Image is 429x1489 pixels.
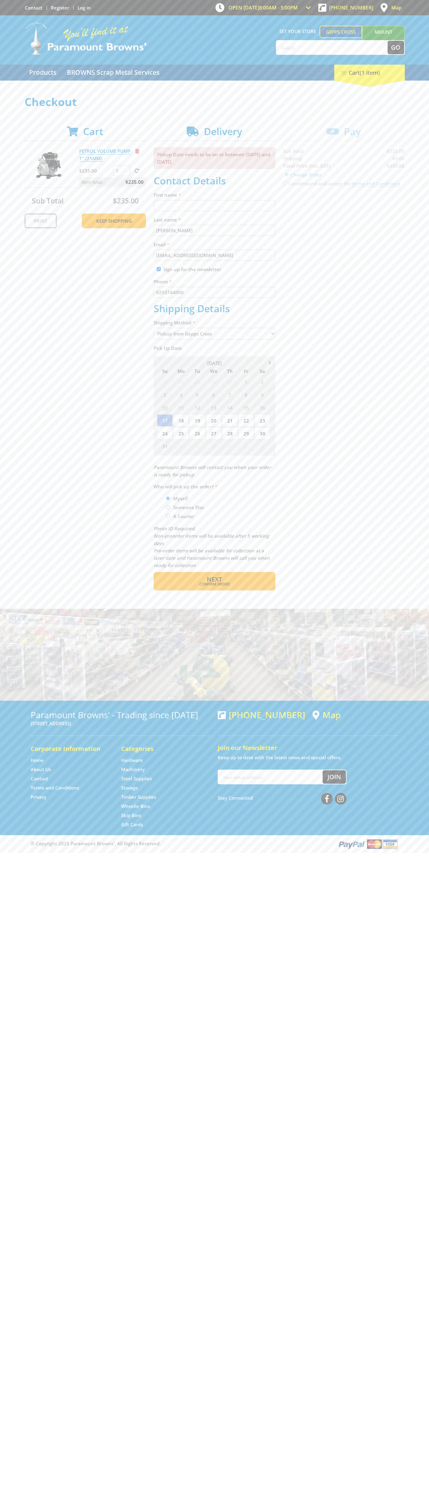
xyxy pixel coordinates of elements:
label: Shipping Method [154,319,275,326]
img: Paramount Browns' [25,21,147,55]
span: 9 [255,388,270,401]
span: 7 [222,388,238,401]
h1: Checkout [25,96,405,108]
input: Please enter your last name. [154,225,275,236]
label: Phone [154,278,275,285]
span: 20 [206,414,221,426]
button: Next Confirm order [154,572,275,590]
span: 30 [255,427,270,439]
a: Log in [78,5,91,11]
span: Delivery [204,125,242,138]
input: Your email address [218,770,323,784]
span: 6 [206,388,221,401]
a: Go to the Products page [25,65,61,81]
span: 1 [238,376,254,388]
span: OPEN [DATE] [228,4,298,11]
span: Cart [83,125,103,138]
span: 13 [206,401,221,414]
select: Please select a shipping method. [154,328,275,339]
span: Th [222,367,238,375]
img: PETROL VOLUME PUMP 1" (25MM) [30,147,67,184]
span: 24 [157,427,173,439]
span: 27 [206,427,221,439]
div: Stay Connected [218,790,347,805]
span: 22 [238,414,254,426]
span: 15 [238,401,254,414]
p: $235.00 [79,167,112,174]
span: 31 [222,376,238,388]
span: 27 [157,376,173,388]
span: Sa [255,367,270,375]
div: Cart [334,65,405,81]
span: 29 [238,427,254,439]
a: Go to the Home page [31,757,44,763]
span: 31 [157,440,173,452]
a: Go to the Contact page [31,775,48,782]
span: 2 [255,376,270,388]
span: 28 [173,376,189,388]
em: Photo ID Required. Non-preorder items will be available after 5 working days Pre-order items will... [154,525,270,568]
h5: Join our Newsletter [218,744,399,752]
input: Please select who will pick up the order. [166,496,170,500]
span: 28 [222,427,238,439]
span: Sub Total [32,196,63,206]
span: Mo [173,367,189,375]
span: 11 [173,401,189,414]
a: Go to the Storage page [121,785,138,791]
span: We [206,367,221,375]
span: 19 [190,414,205,426]
span: Su [157,367,173,375]
button: Join [323,770,346,784]
div: [PHONE_NUMBER] [218,710,305,720]
button: Go [388,41,404,54]
span: 25 [173,427,189,439]
input: Search [277,41,388,54]
h3: Paramount Browns' - Trading since [DATE] [31,710,212,720]
span: Next [207,575,222,583]
span: 3 [206,440,221,452]
span: 23 [255,414,270,426]
p: [STREET_ADDRESS] [31,720,212,727]
span: 18 [173,414,189,426]
label: Who will pick up the order? [154,483,275,490]
span: 1 [173,440,189,452]
a: Go to the Hardware page [121,757,143,763]
a: PETROL VOLUME PUMP 1" (25MM) [79,148,131,162]
label: Last name [154,216,275,223]
span: 6 [255,440,270,452]
a: Go to the About Us page [31,766,51,773]
a: Go to the Wheelie Bins page [121,803,150,809]
em: Paramount Browns will contact you when your order is ready for pickup [154,464,271,478]
p: Item total: [79,177,146,187]
span: Fr [238,367,254,375]
h5: Categories [121,744,199,753]
label: A Courier [171,511,196,521]
span: 8:00am - 5:00pm [259,4,298,11]
span: 10 [157,401,173,414]
a: Go to the Privacy page [31,794,46,800]
span: 2 [190,440,205,452]
a: Go to the Contact page [25,5,42,11]
div: ® Copyright 2025 Paramount Browns'. All Rights Reserved. [25,838,405,850]
span: 16 [255,401,270,414]
span: Set your store [276,26,320,37]
h2: Shipping Details [154,303,275,314]
a: Keep Shopping [82,214,146,228]
a: View a map of Gepps Cross location [312,710,341,720]
input: Please select who will pick up the order. [166,514,170,518]
p: Keep up to date with the latest news and special offers. [218,754,399,761]
span: 30 [206,376,221,388]
label: First name [154,191,275,199]
h2: Contact Details [154,175,275,187]
a: Gepps Cross [320,26,362,38]
span: 14 [222,401,238,414]
span: 5 [238,440,254,452]
a: Go to the Gift Cards page [121,821,143,828]
a: Go to the Skip Bins page [121,812,141,819]
a: Go to the Terms and Conditions page [31,785,79,791]
input: Please enter your first name. [154,200,275,211]
a: Go to the registration page [51,5,69,11]
a: Remove from cart [135,148,139,154]
label: Pick Up Date [154,344,275,352]
span: 26 [190,427,205,439]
